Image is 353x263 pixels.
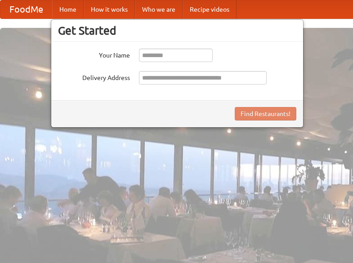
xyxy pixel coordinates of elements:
[58,24,296,37] h3: Get Started
[0,0,52,18] a: FoodMe
[58,49,130,60] label: Your Name
[183,0,237,18] a: Recipe videos
[235,107,296,120] button: Find Restaurants!
[58,71,130,82] label: Delivery Address
[84,0,135,18] a: How it works
[52,0,84,18] a: Home
[135,0,183,18] a: Who we are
